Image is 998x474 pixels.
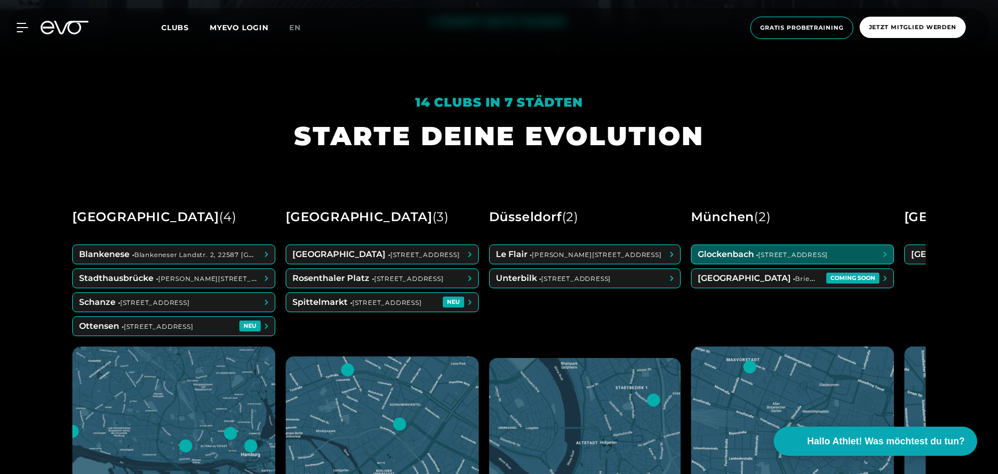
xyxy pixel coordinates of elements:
[774,427,977,456] button: Hallo Athlet! Was möchtest du tun?
[161,23,189,32] span: Clubs
[562,209,579,224] span: ( 2 )
[432,209,449,224] span: ( 3 )
[691,205,771,229] div: München
[754,209,771,224] span: ( 2 )
[807,434,965,449] span: Hallo Athlet! Was möchtest du tun?
[219,209,237,224] span: ( 4 )
[747,17,856,39] a: Gratis Probetraining
[869,23,956,32] span: Jetzt Mitglied werden
[856,17,969,39] a: Jetzt Mitglied werden
[294,119,704,153] h1: STARTE DEINE EVOLUTION
[489,205,579,229] div: Düsseldorf
[289,23,301,32] span: en
[161,22,210,32] a: Clubs
[415,95,583,110] em: 14 Clubs in 7 Städten
[760,23,843,32] span: Gratis Probetraining
[210,23,268,32] a: MYEVO LOGIN
[286,205,449,229] div: [GEOGRAPHIC_DATA]
[72,205,237,229] div: [GEOGRAPHIC_DATA]
[289,22,313,34] a: en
